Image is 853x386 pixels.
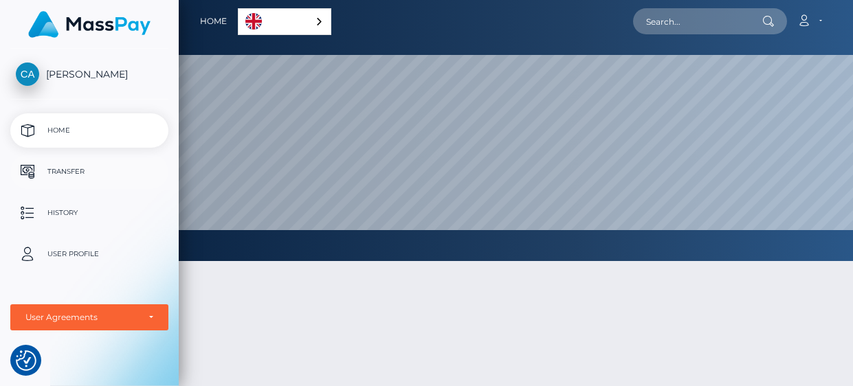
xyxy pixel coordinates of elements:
img: Revisit consent button [16,350,36,371]
p: Home [16,120,163,141]
div: User Agreements [25,312,138,323]
a: History [10,196,168,230]
button: User Agreements [10,304,168,330]
img: MassPay [28,11,151,38]
p: History [16,203,163,223]
button: Consent Preferences [16,350,36,371]
input: Search... [633,8,762,34]
a: Transfer [10,155,168,189]
a: English [239,9,331,34]
p: User Profile [16,244,163,264]
a: User Profile [10,237,168,271]
a: Home [10,113,168,148]
span: [PERSON_NAME] [10,68,168,80]
aside: Language selected: English [238,8,331,35]
div: Language [238,8,331,35]
a: Home [200,7,227,36]
p: Transfer [16,161,163,182]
